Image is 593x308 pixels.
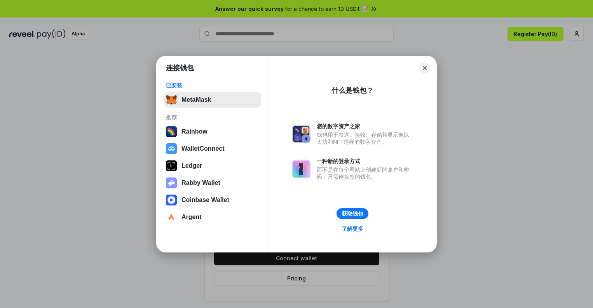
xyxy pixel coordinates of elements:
img: svg+xml,%3Csvg%20width%3D%2228%22%20height%3D%2228%22%20viewBox%3D%220%200%2028%2028%22%20fill%3D... [166,143,177,154]
button: WalletConnect [164,141,261,157]
div: 获取钱包 [342,210,363,217]
button: Close [419,63,430,73]
button: Rabby Wallet [164,175,261,191]
img: svg+xml,%3Csvg%20width%3D%2228%22%20height%3D%2228%22%20viewBox%3D%220%200%2028%2028%22%20fill%3D... [166,195,177,205]
div: 什么是钱包？ [331,86,373,95]
img: svg+xml,%3Csvg%20xmlns%3D%22http%3A%2F%2Fwww.w3.org%2F2000%2Fsvg%22%20fill%3D%22none%22%20viewBox... [292,125,310,143]
div: Ledger [181,162,202,169]
img: svg+xml,%3Csvg%20xmlns%3D%22http%3A%2F%2Fwww.w3.org%2F2000%2Fsvg%22%20fill%3D%22none%22%20viewBox... [166,177,177,188]
div: 推荐 [166,114,259,121]
div: Rainbow [181,128,208,135]
div: 而不是在每个网站上创建新的账户和密码，只需连接您的钱包。 [317,166,413,180]
div: 钱包用于发送、接收、存储和显示像以太坊和NFT这样的数字资产。 [317,131,413,145]
button: MetaMask [164,92,261,108]
button: Coinbase Wallet [164,192,261,208]
div: 已安装 [166,82,259,89]
div: 一种新的登录方式 [317,158,413,165]
div: MetaMask [181,96,211,103]
button: Rainbow [164,124,261,139]
div: 您的数字资产之家 [317,123,413,130]
button: Argent [164,209,261,225]
img: svg+xml,%3Csvg%20xmlns%3D%22http%3A%2F%2Fwww.w3.org%2F2000%2Fsvg%22%20fill%3D%22none%22%20viewBox... [292,160,310,178]
img: svg+xml,%3Csvg%20fill%3D%22none%22%20height%3D%2233%22%20viewBox%3D%220%200%2035%2033%22%20width%... [166,94,177,105]
h1: 连接钱包 [166,63,194,73]
div: 了解更多 [342,225,363,232]
img: svg+xml,%3Csvg%20width%3D%22120%22%20height%3D%22120%22%20viewBox%3D%220%200%20120%20120%22%20fil... [166,126,177,137]
div: Coinbase Wallet [181,197,229,204]
a: 了解更多 [337,224,368,234]
button: 获取钱包 [337,208,368,219]
div: Argent [181,214,202,221]
img: svg+xml,%3Csvg%20xmlns%3D%22http%3A%2F%2Fwww.w3.org%2F2000%2Fsvg%22%20width%3D%2228%22%20height%3... [166,160,177,171]
img: svg+xml,%3Csvg%20width%3D%2228%22%20height%3D%2228%22%20viewBox%3D%220%200%2028%2028%22%20fill%3D... [166,212,177,223]
div: Rabby Wallet [181,179,220,186]
div: WalletConnect [181,145,225,152]
button: Ledger [164,158,261,174]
